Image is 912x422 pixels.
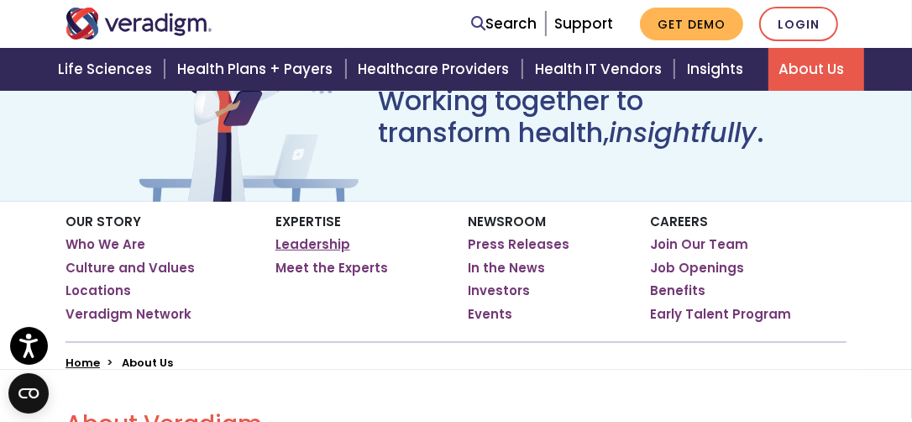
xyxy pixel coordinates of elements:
[650,260,744,277] a: Job Openings
[66,355,100,371] a: Home
[66,236,145,253] a: Who We Are
[768,48,864,91] a: About Us
[275,236,350,253] a: Leadership
[469,282,531,299] a: Investors
[167,48,348,91] a: Health Plans + Payers
[677,48,768,91] a: Insights
[554,13,613,34] a: Support
[349,48,525,91] a: Healthcare Providers
[469,306,513,323] a: Events
[525,48,677,91] a: Health IT Vendors
[66,8,212,40] img: Veradigm logo
[610,113,757,151] em: insightfully
[469,260,546,277] a: In the News
[66,306,191,323] a: Veradigm Network
[379,85,778,150] h1: Working together to transform health, .
[8,373,49,414] button: Open CMP widget
[471,13,537,35] a: Search
[66,282,131,299] a: Locations
[650,236,748,253] a: Join Our Team
[759,7,838,41] a: Login
[66,260,195,277] a: Culture and Values
[640,8,743,40] a: Get Demo
[650,306,791,323] a: Early Talent Program
[275,260,388,277] a: Meet the Experts
[48,48,167,91] a: Life Sciences
[650,282,705,299] a: Benefits
[469,236,570,253] a: Press Releases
